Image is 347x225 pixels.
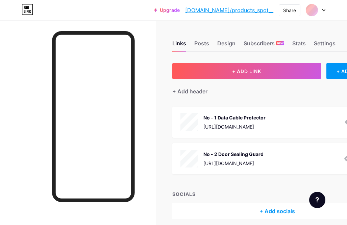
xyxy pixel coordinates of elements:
[203,151,264,158] div: No - 2 Door Sealing Guard
[277,41,283,45] span: NEW
[292,39,306,51] div: Stats
[314,39,336,51] div: Settings
[172,39,186,51] div: Links
[194,39,209,51] div: Posts
[203,114,266,121] div: No - 1 Data Cable Protector
[203,160,264,167] div: [URL][DOMAIN_NAME]
[172,87,207,95] div: + Add header
[154,7,180,13] a: Upgrade
[217,39,236,51] div: Design
[283,7,296,14] div: Share
[244,39,284,51] div: Subscribers
[232,68,261,74] span: + ADD LINK
[185,6,273,14] a: [DOMAIN_NAME]/products_spot__
[203,123,266,130] div: [URL][DOMAIN_NAME]
[172,63,321,79] button: + ADD LINK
